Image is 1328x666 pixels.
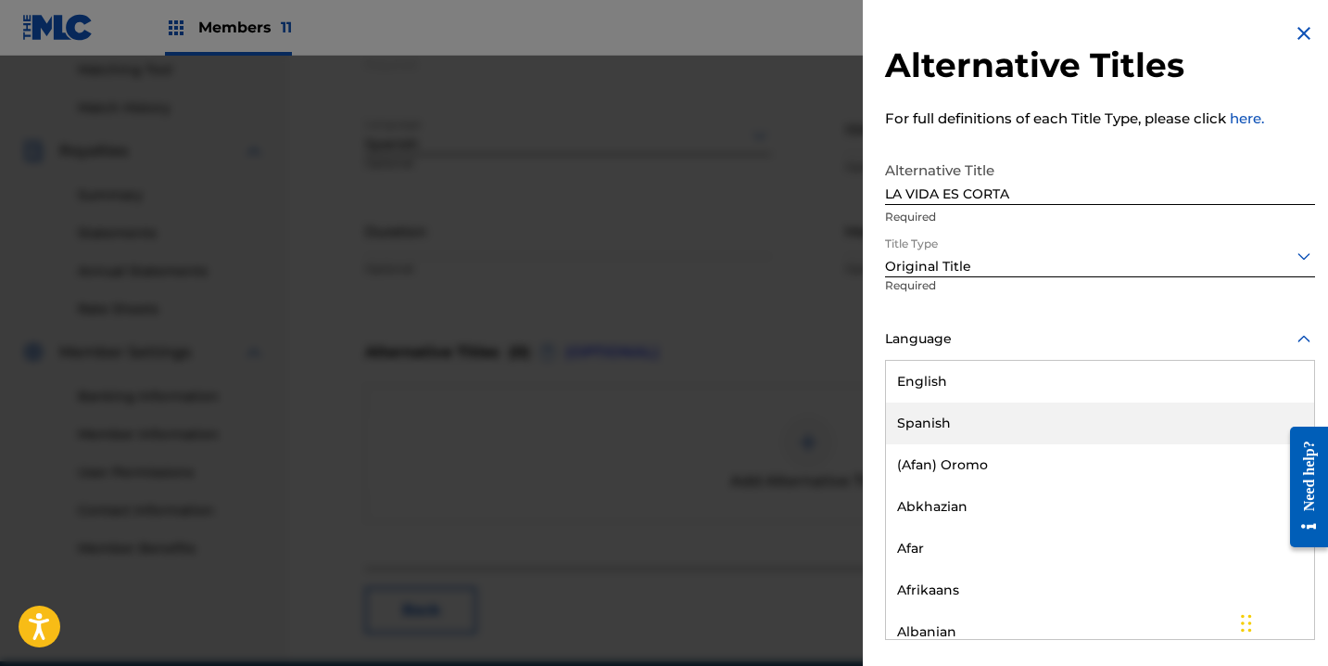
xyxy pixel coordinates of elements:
[1230,109,1264,127] a: here.
[886,486,1314,528] div: Abkhazian
[165,17,187,39] img: Top Rightsholders
[1241,596,1252,651] div: Drag
[885,109,1315,130] p: For full definitions of each Title Type, please click
[885,45,1315,86] h2: Alternative Titles
[886,444,1314,486] div: (Afan) Oromo
[1276,413,1328,562] iframe: Resource Center
[281,19,292,36] span: 11
[885,277,1022,319] p: Required
[1235,577,1328,666] iframe: Chat Widget
[886,361,1314,403] div: English
[885,209,1315,225] p: Required
[886,403,1314,444] div: Spanish
[886,570,1314,611] div: Afrikaans
[886,611,1314,653] div: Albanian
[886,528,1314,570] div: Afar
[198,17,292,38] span: Members
[22,14,94,41] img: MLC Logo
